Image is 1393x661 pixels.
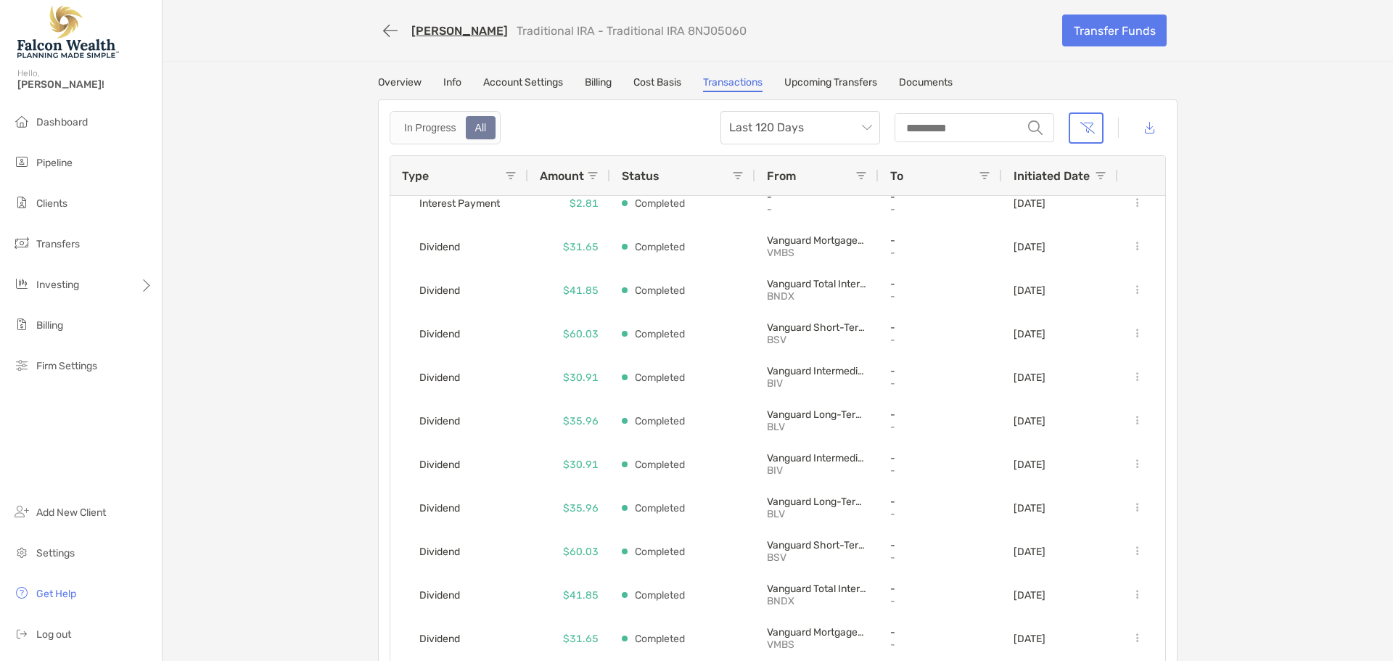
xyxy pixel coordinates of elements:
img: clients icon [13,194,30,211]
p: Completed [635,586,685,604]
p: [DATE] [1014,633,1045,645]
p: - [890,278,990,290]
p: $31.65 [563,238,599,256]
span: Settings [36,547,75,559]
p: [DATE] [1014,284,1045,297]
span: Transfers [36,238,80,250]
p: - [890,377,990,390]
span: Amount [540,169,584,183]
img: transfers icon [13,234,30,252]
span: Dividend [419,453,460,477]
p: - [890,234,990,247]
p: Traditional IRA - Traditional IRA 8NJ05060 [517,24,747,38]
p: BSV [767,334,867,346]
p: - [890,551,990,564]
span: Status [622,169,659,183]
a: Account Settings [483,76,563,92]
img: firm-settings icon [13,356,30,374]
p: $41.85 [563,282,599,300]
p: VMBS [767,247,867,259]
img: get-help icon [13,584,30,602]
span: Dividend [419,279,460,303]
p: $2.81 [570,194,599,213]
p: $30.91 [563,369,599,387]
p: - [890,290,990,303]
p: Completed [635,282,685,300]
span: Add New Client [36,506,106,519]
p: BIV [767,377,867,390]
p: [DATE] [1014,197,1045,210]
p: $60.03 [563,543,599,561]
p: - [890,626,990,639]
p: Completed [635,499,685,517]
p: Completed [635,238,685,256]
a: Billing [585,76,612,92]
p: - [890,539,990,551]
p: Vanguard Total International Bond ETF [767,583,867,595]
span: Investing [36,279,79,291]
span: Dividend [419,627,460,651]
a: Transactions [703,76,763,92]
p: - [767,203,867,215]
p: [DATE] [1014,459,1045,471]
span: Type [402,169,429,183]
p: [DATE] [1014,502,1045,514]
p: - [890,203,990,215]
span: Dividend [419,540,460,564]
p: $31.65 [563,630,599,648]
a: Transfer Funds [1062,15,1167,46]
p: - [890,421,990,433]
a: Documents [899,76,953,92]
a: Info [443,76,461,92]
span: Last 120 Days [729,112,871,144]
p: BNDX [767,595,867,607]
p: $35.96 [563,412,599,430]
span: Dividend [419,235,460,259]
p: - [890,334,990,346]
p: [DATE] [1014,241,1045,253]
p: - [890,583,990,595]
img: input icon [1028,120,1043,135]
p: Completed [635,369,685,387]
p: BIV [767,464,867,477]
p: $60.03 [563,325,599,343]
p: [DATE] [1014,546,1045,558]
p: - [890,191,990,203]
a: Overview [378,76,422,92]
span: Billing [36,319,63,332]
div: In Progress [396,118,464,138]
p: - [890,408,990,421]
p: Vanguard Intermediate-Term Bond ETF [767,365,867,377]
p: VMBS [767,639,867,651]
span: Dividend [419,496,460,520]
p: Completed [635,325,685,343]
p: Vanguard Mortgage-Backed Securities ETF [767,626,867,639]
p: Completed [635,456,685,474]
p: Completed [635,194,685,213]
p: [DATE] [1014,589,1045,602]
p: [DATE] [1014,328,1045,340]
p: Completed [635,543,685,561]
span: Dividend [419,583,460,607]
p: BSV [767,551,867,564]
p: - [890,321,990,334]
p: - [890,452,990,464]
div: segmented control [390,111,501,144]
div: All [467,118,495,138]
p: - [890,595,990,607]
p: $30.91 [563,456,599,474]
span: Initiated Date [1014,169,1090,183]
img: dashboard icon [13,112,30,130]
p: - [890,639,990,651]
p: - [890,508,990,520]
img: Falcon Wealth Planning Logo [17,6,119,58]
span: Dividend [419,322,460,346]
p: BLV [767,421,867,433]
span: Interest Payment [419,192,500,215]
p: Vanguard Long-Term Bond ETF [767,408,867,421]
img: billing icon [13,316,30,333]
p: Vanguard Short-Term Bond ETF [767,321,867,334]
p: Vanguard Total International Bond ETF [767,278,867,290]
p: Vanguard Mortgage-Backed Securities ETF [767,234,867,247]
p: Completed [635,630,685,648]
